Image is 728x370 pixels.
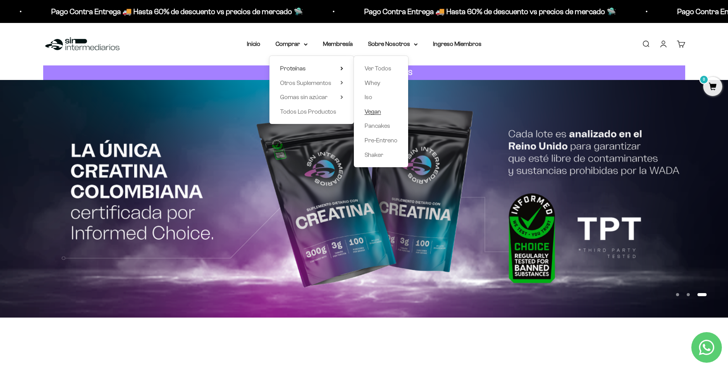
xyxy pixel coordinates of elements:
summary: Otros Suplementos [280,78,343,88]
span: Gomas sin azúcar [280,94,328,100]
span: Vegan [365,108,381,115]
p: Pago Contra Entrega 🚚 Hasta 60% de descuento vs precios de mercado 🛸 [361,5,613,18]
a: Ver Todos [365,64,397,73]
summary: Comprar [276,39,308,49]
summary: Proteínas [280,64,343,73]
span: Shaker [365,152,383,158]
a: Whey [365,78,397,88]
span: Whey [365,80,380,86]
span: Proteínas [280,65,306,72]
mark: 0 [699,75,709,84]
span: Todos Los Productos [280,108,336,115]
span: Pancakes [365,122,390,129]
a: Todos Los Productos [280,107,343,117]
a: Ingreso Miembros [433,41,482,47]
a: Vegan [365,107,397,117]
a: Inicio [247,41,260,47]
a: Pancakes [365,121,397,131]
p: Pago Contra Entrega 🚚 Hasta 60% de descuento vs precios de mercado 🛸 [48,5,300,18]
a: Pre-Entreno [365,135,397,145]
summary: Sobre Nosotros [368,39,418,49]
span: Otros Suplementos [280,80,331,86]
span: Iso [365,94,372,100]
a: Shaker [365,150,397,160]
span: Pre-Entreno [365,137,397,143]
a: Iso [365,92,397,102]
a: Membresía [323,41,353,47]
span: Ver Todos [365,65,391,72]
a: 0 [703,83,722,91]
summary: Gomas sin azúcar [280,92,343,102]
